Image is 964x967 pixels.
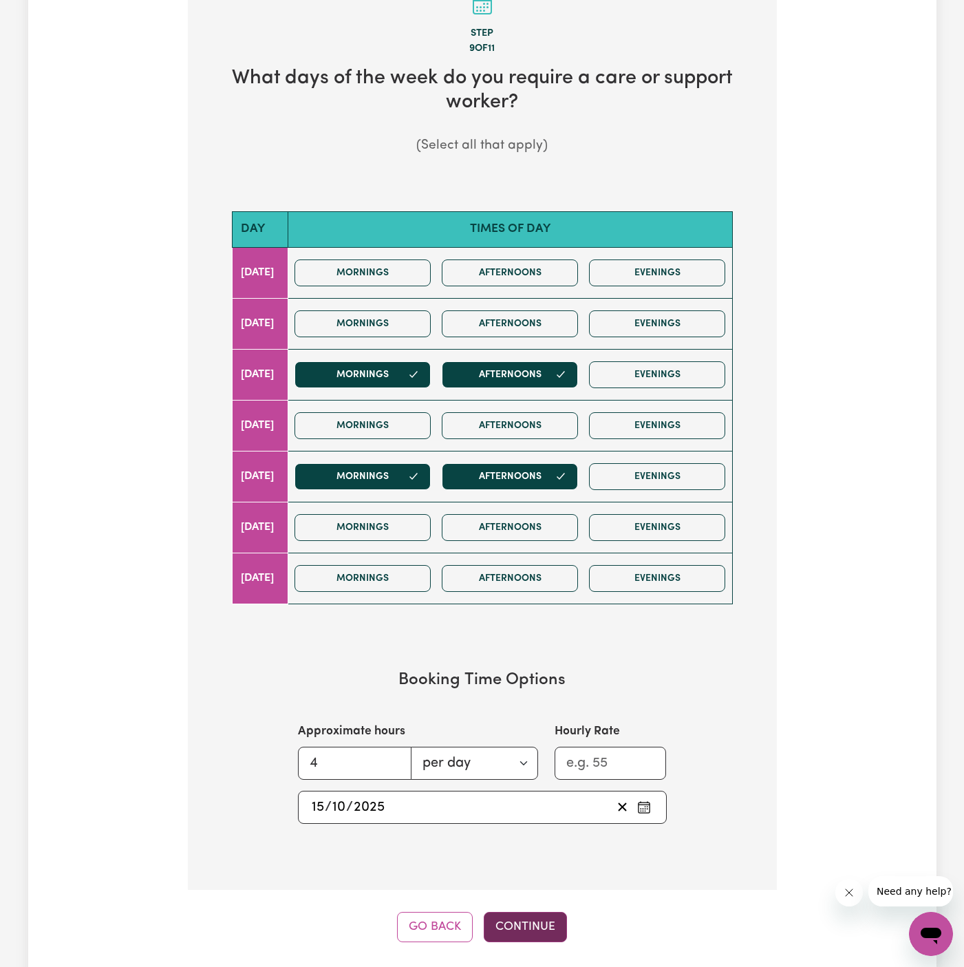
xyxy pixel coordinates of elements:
button: Mornings [294,361,431,388]
button: Evenings [589,310,725,337]
button: Go Back [397,912,473,942]
span: / [346,800,353,815]
button: Mornings [294,463,431,490]
span: / [325,800,332,815]
div: 9 of 11 [210,41,755,56]
button: Mornings [294,259,431,286]
button: Clear start date [612,797,633,818]
button: Mornings [294,565,431,592]
button: Afternoons [442,310,578,337]
th: Day [232,212,288,247]
button: Afternoons [442,565,578,592]
input: -- [332,797,346,818]
h2: What days of the week do you require a care or support worker? [210,67,755,114]
button: Evenings [589,463,725,490]
button: Afternoons [442,514,578,541]
button: Evenings [589,259,725,286]
iframe: Close message [835,879,863,906]
label: Approximate hours [298,723,405,741]
td: [DATE] [232,502,288,553]
td: [DATE] [232,553,288,604]
td: [DATE] [232,400,288,451]
h3: Booking Time Options [232,670,733,690]
input: e.g. 2.5 [298,747,411,780]
button: Afternoons [442,412,578,439]
button: Afternoons [442,463,578,490]
button: Evenings [589,361,725,388]
th: Times of day [288,212,732,247]
iframe: Message from company [868,876,953,906]
td: [DATE] [232,349,288,400]
iframe: Button to launch messaging window [909,912,953,956]
input: ---- [353,797,385,818]
button: Mornings [294,412,431,439]
button: Afternoons [442,259,578,286]
button: Continue [484,912,567,942]
button: Evenings [589,514,725,541]
td: [DATE] [232,298,288,349]
input: e.g. 55 [555,747,667,780]
button: Mornings [294,514,431,541]
td: [DATE] [232,451,288,502]
button: Evenings [589,565,725,592]
div: Step [210,26,755,41]
label: Hourly Rate [555,723,620,741]
p: (Select all that apply) [210,136,755,156]
button: Mornings [294,310,431,337]
button: Evenings [589,412,725,439]
button: Afternoons [442,361,578,388]
input: -- [311,797,325,818]
td: [DATE] [232,247,288,298]
button: Pick an approximate start date [633,797,655,818]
